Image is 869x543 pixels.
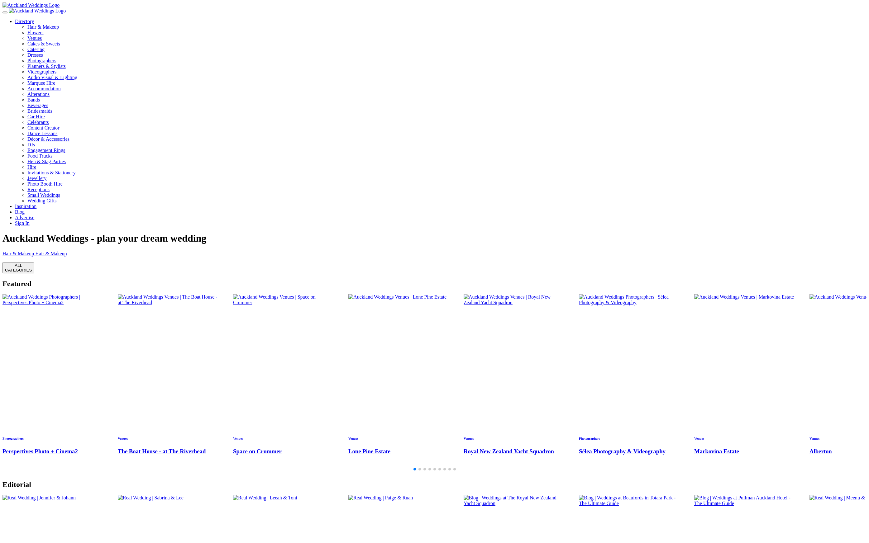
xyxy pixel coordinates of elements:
[464,448,564,455] h3: Royal New Zealand Yacht Squadron
[27,108,52,114] a: Bridesmaids
[15,220,30,226] a: Sign In
[233,294,333,305] img: Auckland Weddings Venues | Space on Crummer
[27,86,61,91] a: Accommodation
[27,187,50,192] a: Receptions
[27,47,867,52] div: Catering
[27,176,46,181] a: Jewellery
[27,35,867,41] a: Venues
[118,294,218,475] swiper-slide: 2 / 29
[118,294,218,455] a: Auckland Weddings Venues | The Boat House - at The Riverhead Venues The Boat House - at The River...
[118,294,218,305] img: Auckland Weddings Venues | The Boat House - at The Riverhead
[233,294,333,475] swiper-slide: 3 / 29
[27,131,57,136] a: Dance Lessons
[579,437,679,440] h6: Photographers
[2,294,103,455] a: Auckland Weddings Photographers | Perspectives Photo + Cinema2 Photographers Perspectives Photo +...
[27,114,45,119] a: Car Hire
[27,192,60,198] a: Small Weddings
[15,209,25,215] a: Blog
[27,153,52,158] a: Food Trucks
[27,52,867,58] a: Dresses
[348,294,449,455] a: Auckland Weddings Venues | Lone Pine Estate Venues Lone Pine Estate
[579,294,679,305] img: Auckland Weddings Photographers | Sélea Photography & Videography
[464,294,564,475] swiper-slide: 5 / 29
[27,75,867,80] a: Audio Visual & Lighting
[2,2,60,8] img: Auckland Weddings Logo
[27,125,60,130] a: Content Creator
[694,437,795,440] h6: Venues
[15,204,36,209] a: Inspiration
[15,215,34,220] a: Advertise
[27,97,40,102] a: Bands
[2,437,103,440] h6: Photographers
[27,69,867,75] a: Videographers
[2,294,103,305] img: Auckland Weddings Photographers | Perspectives Photo + Cinema2
[27,64,867,69] a: Planners & Stylists
[579,294,679,455] a: Auckland Weddings Photographers | Sélea Photography & Videography Photographers Sélea Photography...
[2,495,76,501] img: Real Wedding | Jennifer & Johann
[15,19,34,24] a: Directory
[464,294,564,455] a: Auckland Weddings Venues | Royal New Zealand Yacht Squadron Venues Royal New Zealand Yacht Squadron
[348,437,449,440] h6: Venues
[464,495,564,506] img: Blog | Weddings at The Royal New Zealand Yacht Squadron
[27,58,867,64] a: Photographers
[27,164,36,170] a: Hire
[27,181,63,187] a: Photo Booth Hire
[5,263,32,272] div: ALL CATEGORIES
[2,251,867,257] swiper-slide: 1 / 12
[27,80,867,86] a: Marquee Hire
[27,24,867,30] a: Hair & Makeup
[118,448,218,455] h3: The Boat House - at The Riverhead
[233,448,333,455] h3: Space on Crummer
[348,448,449,455] h3: Lone Pine Estate
[348,495,413,501] img: Real Wedding | Paige & Ruan
[233,294,333,455] a: Auckland Weddings Venues | Space on Crummer Venues Space on Crummer
[579,495,679,506] img: Blog | Weddings at Beaufords in Totara Park - The Ultimate Guide
[27,120,49,125] a: Celebrants
[2,448,103,455] h3: Perspectives Photo + Cinema2
[694,495,795,506] img: Blog | Weddings at Pullman Auckland Hotel - The Ultimate Guide
[27,142,35,147] a: DJs
[464,437,564,440] h6: Venues
[2,251,34,256] span: Hair & Makeup
[2,12,7,13] button: Menu
[694,294,795,455] a: Auckland Weddings Venues | Markovina Estate Venues Markovina Estate
[27,170,76,175] a: Invitations & Stationery
[2,280,867,288] h2: Featured
[348,294,446,300] img: Auckland Weddings Venues | Lone Pine Estate
[27,30,867,35] a: Flowers
[348,294,449,475] swiper-slide: 4 / 29
[27,103,48,108] a: Beverages
[27,198,56,203] a: Wedding Gifts
[694,448,795,455] h3: Markovina Estate
[2,251,867,257] a: Hair & Makeup Hair & Makeup
[27,41,867,47] a: Cakes & Sweets
[579,448,679,455] h3: Sélea Photography & Videography
[118,437,218,440] h6: Venues
[27,159,66,164] a: Hen & Stag Parties
[2,480,867,489] h2: Editorial
[694,294,795,475] swiper-slide: 7 / 29
[9,8,66,14] img: Auckland Weddings Logo
[579,294,679,475] swiper-slide: 6 / 29
[27,92,50,97] a: Alterations
[464,294,564,305] img: Auckland Weddings Venues | Royal New Zealand Yacht Squadron
[694,294,794,300] img: Auckland Weddings Venues | Markovina Estate
[2,262,34,273] button: ALLCATEGORIES
[27,148,65,153] a: Engagement Rings
[2,294,103,475] swiper-slide: 1 / 29
[233,437,333,440] h6: Venues
[27,136,69,142] a: Décor & Accessories
[233,495,297,501] img: Real Wedding | Leeah & Toni
[35,251,67,256] span: Hair & Makeup
[118,495,184,501] img: Real Wedding | Sabrina & Lee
